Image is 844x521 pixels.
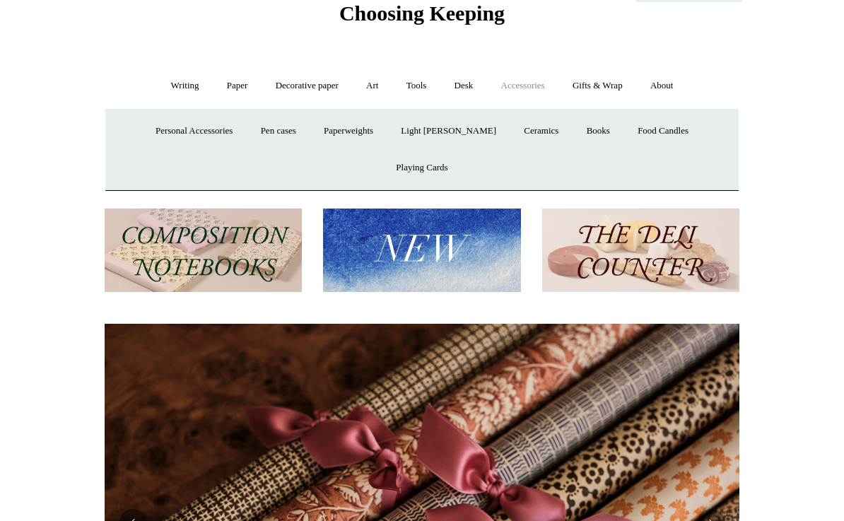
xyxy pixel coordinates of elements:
[143,112,245,150] a: Personal Accessories
[383,149,460,187] a: Playing Cards
[638,67,686,105] a: About
[339,1,505,25] span: Choosing Keeping
[394,67,440,105] a: Tools
[214,67,261,105] a: Paper
[323,209,520,293] img: New.jpg__PID:f73bdf93-380a-4a35-bcfe-7823039498e1
[158,67,212,105] a: Writing
[488,67,558,105] a: Accessories
[248,112,309,150] a: Pen cases
[339,13,505,23] a: Choosing Keeping
[263,67,351,105] a: Decorative paper
[353,67,391,105] a: Art
[311,112,386,150] a: Paperweights
[625,112,701,150] a: Food Candles
[574,112,623,150] a: Books
[560,67,635,105] a: Gifts & Wrap
[542,209,739,293] img: The Deli Counter
[442,67,486,105] a: Desk
[388,112,509,150] a: Light [PERSON_NAME]
[511,112,571,150] a: Ceramics
[105,209,302,293] img: 202302 Composition ledgers.jpg__PID:69722ee6-fa44-49dd-a067-31375e5d54ec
